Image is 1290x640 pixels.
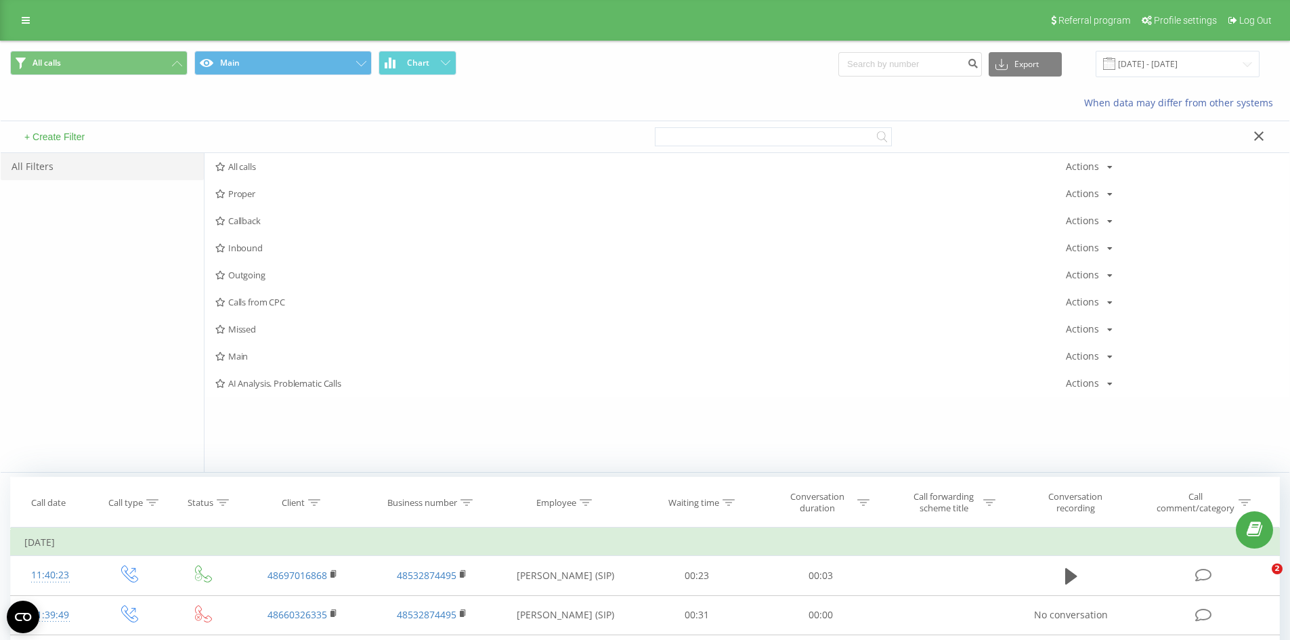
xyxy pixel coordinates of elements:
span: 2 [1272,563,1283,574]
button: Chart [379,51,456,75]
a: 48697016868 [267,569,327,582]
td: 00:31 [635,595,759,635]
td: [PERSON_NAME] (SIP) [496,595,635,635]
div: Actions [1066,243,1099,253]
td: 00:03 [759,556,883,595]
div: Actions [1066,351,1099,361]
div: Actions [1066,189,1099,198]
span: Outgoing [215,270,1066,280]
div: Waiting time [668,497,719,509]
span: Chart [407,58,429,68]
div: Call type [108,497,143,509]
a: When data may differ from other systems [1084,96,1280,109]
button: Close [1249,130,1269,144]
input: Search by number [838,52,982,77]
a: 48532874495 [397,608,456,621]
div: Conversation duration [781,491,854,514]
button: + Create Filter [20,131,89,143]
td: [PERSON_NAME] (SIP) [496,556,635,595]
div: Actions [1066,270,1099,280]
div: Actions [1066,379,1099,388]
div: Actions [1066,297,1099,307]
div: Conversation recording [1031,491,1119,514]
td: 00:23 [635,556,759,595]
div: Status [188,497,213,509]
td: 00:00 [759,595,883,635]
a: 48660326335 [267,608,327,621]
div: Actions [1066,324,1099,334]
div: Client [282,497,305,509]
span: Calls from CPC [215,297,1066,307]
span: Referral program [1058,15,1130,26]
div: All Filters [1,153,204,180]
span: Main [215,351,1066,361]
span: No conversation [1034,608,1108,621]
div: Call comment/category [1156,491,1235,514]
button: Export [989,52,1062,77]
div: Call date [31,497,66,509]
div: Call forwarding scheme title [907,491,980,514]
div: Actions [1066,162,1099,171]
span: All calls [33,58,61,68]
button: Open CMP widget [7,601,39,633]
div: Employee [536,497,576,509]
span: Profile settings [1154,15,1217,26]
div: 11:40:23 [24,562,77,589]
div: Business number [387,497,457,509]
button: All calls [10,51,188,75]
div: 11:39:49 [24,602,77,628]
span: Callback [215,216,1066,226]
button: Main [194,51,372,75]
span: Proper [215,189,1066,198]
span: All calls [215,162,1066,171]
span: Inbound [215,243,1066,253]
a: 48532874495 [397,569,456,582]
span: Log Out [1239,15,1272,26]
span: AI Analysis. Problematic Calls [215,379,1066,388]
span: Missed [215,324,1066,334]
iframe: Intercom live chat [1244,563,1276,596]
div: Actions [1066,216,1099,226]
td: [DATE] [11,529,1280,556]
